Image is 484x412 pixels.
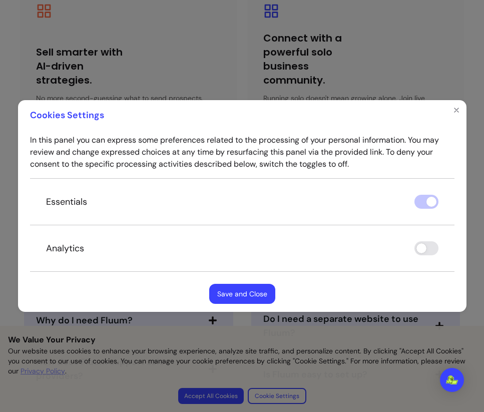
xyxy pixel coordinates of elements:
p: Analytics [46,241,84,255]
div: Open Intercom Messenger [440,368,464,392]
button: Close [448,102,464,118]
button: Save and Close [209,284,275,304]
p: In this panel you can express some preferences related to the processing of your personal informa... [30,134,454,170]
p: Essentials [46,195,87,209]
header: Cookies Settings [18,100,466,130]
